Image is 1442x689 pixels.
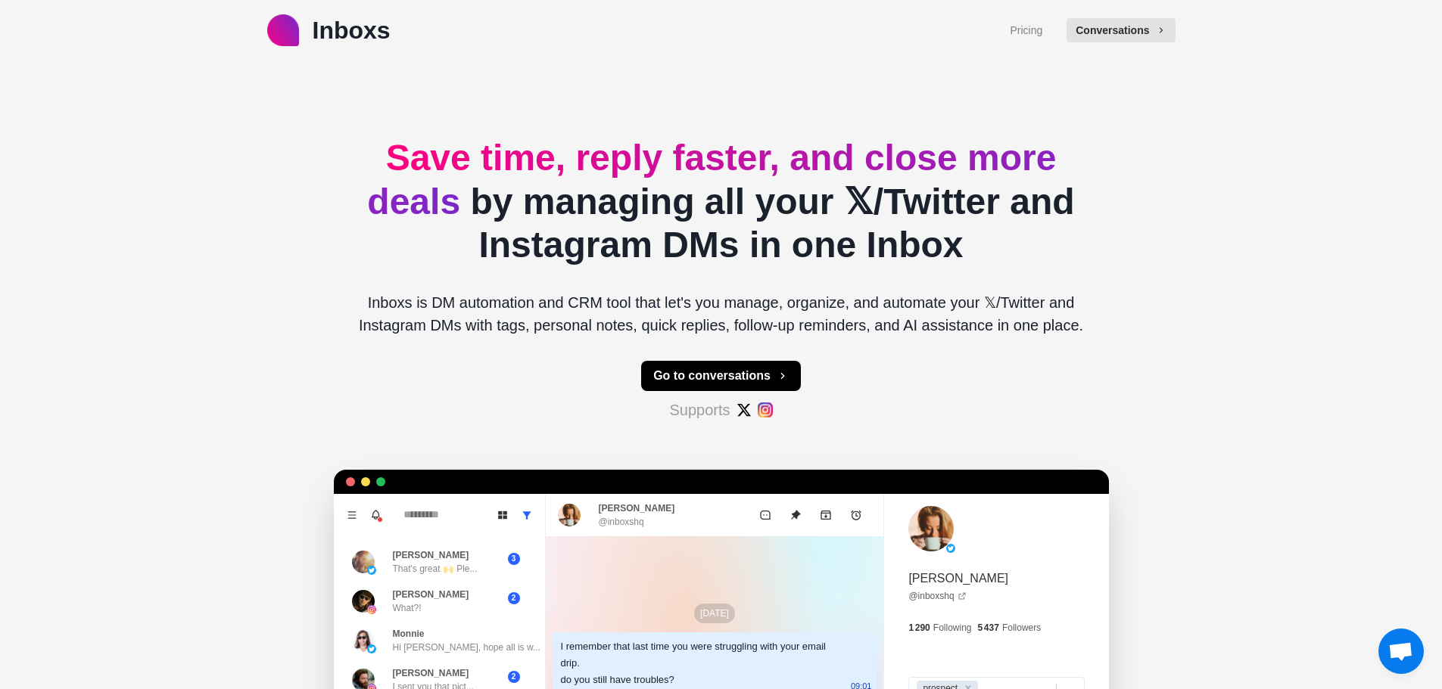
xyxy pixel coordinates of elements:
[737,402,752,417] img: #
[780,500,811,530] button: Unpin
[841,500,871,530] button: Add reminder
[393,562,478,576] p: That's great 🙌 Ple...
[908,589,966,603] a: @inboxshq
[515,503,539,527] button: Show all conversations
[978,621,999,635] p: 5 437
[599,501,675,515] p: [PERSON_NAME]
[908,621,930,635] p: 1 290
[1067,18,1175,42] button: Conversations
[946,544,955,553] img: picture
[393,666,469,680] p: [PERSON_NAME]
[933,621,972,635] p: Following
[364,503,388,527] button: Notifications
[1002,621,1041,635] p: Followers
[393,548,469,562] p: [PERSON_NAME]
[558,504,581,526] img: picture
[367,605,376,614] img: picture
[352,629,375,652] img: picture
[393,588,469,601] p: [PERSON_NAME]
[694,604,735,623] p: [DATE]
[367,644,376,653] img: picture
[561,638,845,688] div: I remember that last time you were struggling with your email drip. do you still have troubles?
[393,641,540,654] p: Hi [PERSON_NAME], hope all is w...
[393,601,422,615] p: What?!
[641,361,801,391] button: Go to conversations
[352,551,375,573] img: picture
[367,138,1056,222] span: Save time, reply faster, and close more deals
[508,553,520,565] span: 3
[346,136,1097,267] h2: by managing all your 𝕏/Twitter and Instagram DMs in one Inbox
[908,570,1008,588] p: [PERSON_NAME]
[352,590,375,613] img: picture
[267,14,299,46] img: logo
[313,12,391,48] p: Inboxs
[393,627,425,641] p: Monnie
[669,399,730,421] p: Supports
[599,515,644,529] p: @inboxshq
[491,503,515,527] button: Board View
[508,592,520,604] span: 2
[1378,628,1424,674] a: Ouvrir le chat
[811,500,841,530] button: Archive
[267,12,391,48] a: logoInboxs
[750,500,780,530] button: Mark as unread
[908,506,954,551] img: picture
[340,503,364,527] button: Menu
[508,671,520,683] span: 2
[758,402,773,417] img: #
[367,566,376,575] img: picture
[1010,23,1042,39] a: Pricing
[346,291,1097,337] p: Inboxs is DM automation and CRM tool that let's you manage, organize, and automate your 𝕏/Twitter...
